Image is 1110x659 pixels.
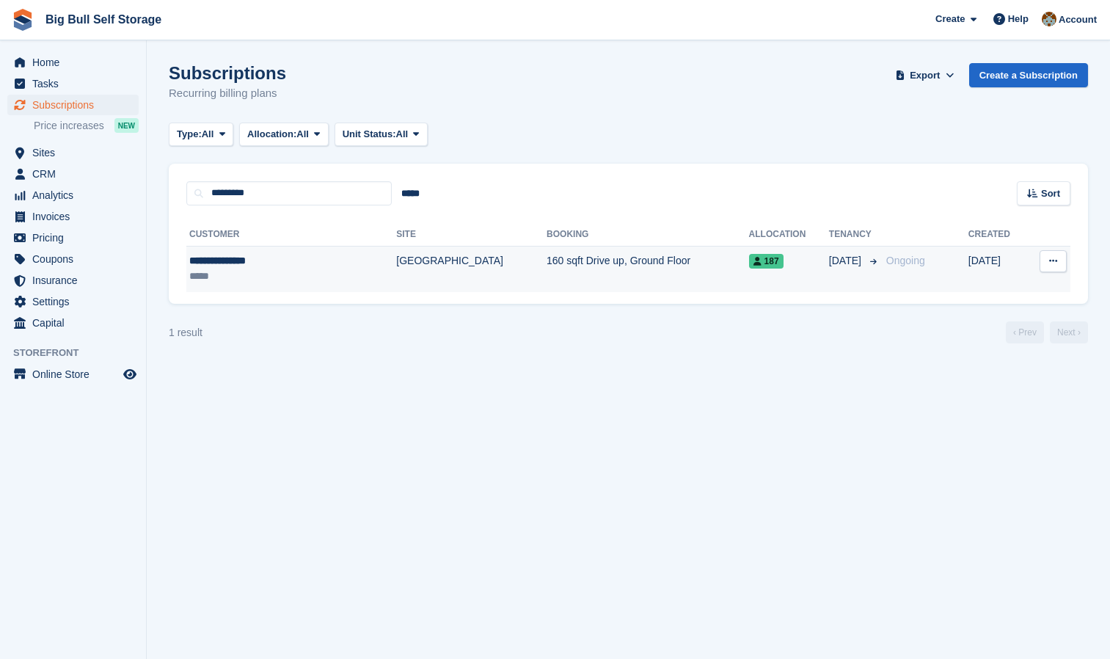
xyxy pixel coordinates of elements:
[114,118,139,133] div: NEW
[893,63,957,87] button: Export
[7,142,139,163] a: menu
[32,52,120,73] span: Home
[247,127,296,142] span: Allocation:
[1041,186,1060,201] span: Sort
[32,364,120,385] span: Online Store
[886,255,925,266] span: Ongoing
[32,249,120,269] span: Coupons
[169,123,233,147] button: Type: All
[7,206,139,227] a: menu
[32,227,120,248] span: Pricing
[547,223,749,247] th: Booking
[32,206,120,227] span: Invoices
[7,364,139,385] a: menu
[169,85,286,102] p: Recurring billing plans
[749,254,784,269] span: 187
[40,7,167,32] a: Big Bull Self Storage
[547,246,749,292] td: 160 sqft Drive up, Ground Floor
[396,246,547,292] td: [GEOGRAPHIC_DATA]
[7,227,139,248] a: menu
[7,164,139,184] a: menu
[169,325,202,341] div: 1 result
[343,127,396,142] span: Unit Status:
[121,365,139,383] a: Preview store
[296,127,309,142] span: All
[7,95,139,115] a: menu
[910,68,940,83] span: Export
[177,127,202,142] span: Type:
[34,117,139,134] a: Price increases NEW
[32,142,120,163] span: Sites
[32,164,120,184] span: CRM
[7,291,139,312] a: menu
[1050,321,1088,343] a: Next
[7,249,139,269] a: menu
[829,253,864,269] span: [DATE]
[396,127,409,142] span: All
[935,12,965,26] span: Create
[968,246,1027,292] td: [DATE]
[1006,321,1044,343] a: Previous
[829,223,880,247] th: Tenancy
[34,119,104,133] span: Price increases
[1008,12,1029,26] span: Help
[1042,12,1056,26] img: Mike Llewellen Palmer
[749,223,829,247] th: Allocation
[396,223,547,247] th: Site
[32,270,120,291] span: Insurance
[7,73,139,94] a: menu
[7,270,139,291] a: menu
[7,313,139,333] a: menu
[239,123,329,147] button: Allocation: All
[32,95,120,115] span: Subscriptions
[7,185,139,205] a: menu
[32,291,120,312] span: Settings
[186,223,396,247] th: Customer
[969,63,1088,87] a: Create a Subscription
[7,52,139,73] a: menu
[12,9,34,31] img: stora-icon-8386f47178a22dfd0bd8f6a31ec36ba5ce8667c1dd55bd0f319d3a0aa187defe.svg
[1059,12,1097,27] span: Account
[13,346,146,360] span: Storefront
[32,313,120,333] span: Capital
[202,127,214,142] span: All
[335,123,428,147] button: Unit Status: All
[968,223,1027,247] th: Created
[32,185,120,205] span: Analytics
[32,73,120,94] span: Tasks
[169,63,286,83] h1: Subscriptions
[1003,321,1091,343] nav: Page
